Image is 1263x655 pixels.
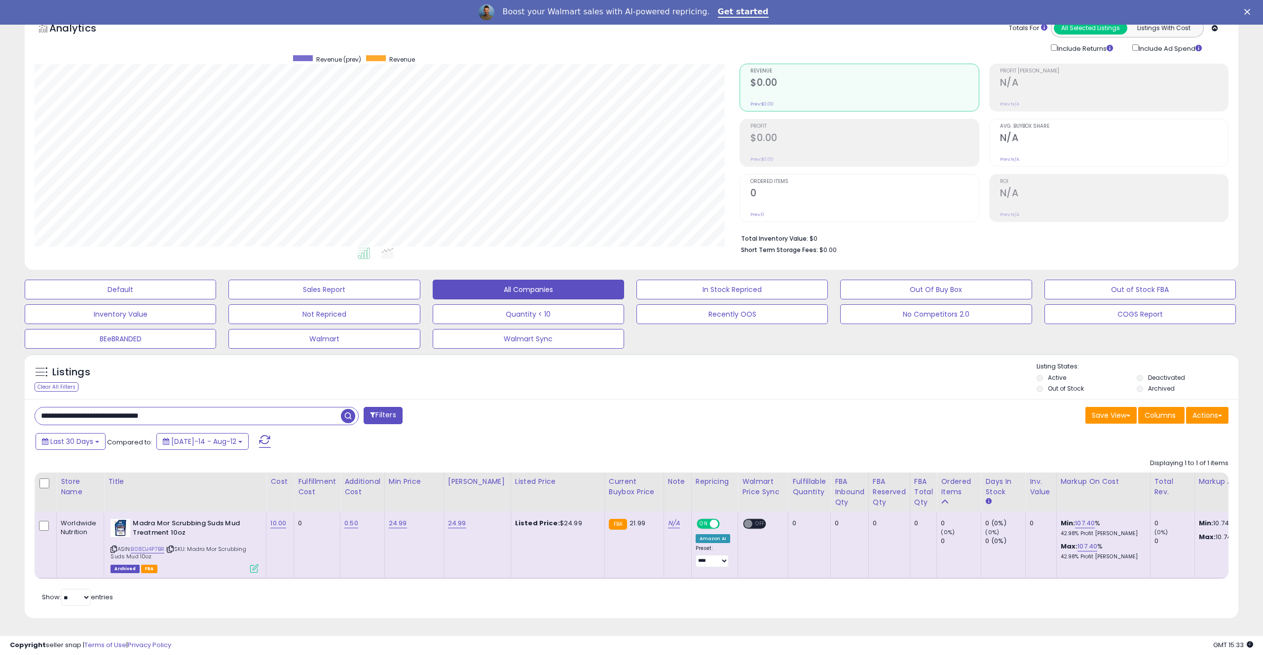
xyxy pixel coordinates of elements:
[840,280,1032,299] button: Out Of Buy Box
[696,534,730,543] div: Amazon AI
[1154,476,1190,497] div: Total Rev.
[668,476,687,487] div: Note
[1127,22,1200,35] button: Listings With Cost
[1000,77,1228,90] h2: N/A
[1154,519,1194,528] div: 0
[750,124,978,129] span: Profit
[1148,384,1175,393] label: Archived
[1000,187,1228,201] h2: N/A
[985,537,1025,546] div: 0 (0%)
[1061,476,1146,487] div: Markup on Cost
[1044,280,1236,299] button: Out of Stock FBA
[1213,640,1253,650] span: 2025-09-12 15:33 GMT
[750,77,978,90] h2: $0.00
[131,545,164,553] a: B08DJ4P7BR
[792,476,826,497] div: Fulfillable Quantity
[228,304,420,324] button: Not Repriced
[298,476,336,497] div: Fulfillment Cost
[1154,537,1194,546] div: 0
[433,304,624,324] button: Quantity < 10
[270,518,286,528] a: 10.00
[35,382,78,392] div: Clear All Filters
[1048,384,1084,393] label: Out of Stock
[344,518,358,528] a: 0.50
[389,518,407,528] a: 24.99
[835,519,861,528] div: 0
[873,476,906,508] div: FBA Reserved Qty
[25,280,216,299] button: Default
[1037,362,1238,371] p: Listing States:
[873,519,902,528] div: 0
[228,280,420,299] button: Sales Report
[515,476,600,487] div: Listed Price
[1150,459,1228,468] div: Displaying 1 to 1 of 1 items
[171,437,236,446] span: [DATE]-14 - Aug-12
[941,537,981,546] div: 0
[941,519,981,528] div: 0
[835,476,864,508] div: FBA inbound Qty
[479,4,494,20] img: Profile image for Adrian
[792,519,823,528] div: 0
[1061,530,1143,537] p: 42.98% Profit [PERSON_NAME]
[750,212,764,218] small: Prev: 0
[1000,156,1019,162] small: Prev: N/A
[502,7,709,17] div: Boost your Walmart sales with AI-powered repricing.
[1061,542,1143,560] div: %
[61,519,96,537] div: Worldwide Nutrition
[1145,410,1176,420] span: Columns
[270,476,290,487] div: Cost
[1085,407,1137,424] button: Save View
[750,132,978,146] h2: $0.00
[228,329,420,349] button: Walmart
[389,476,440,487] div: Min Price
[1154,528,1168,536] small: (0%)
[985,497,991,506] small: Days In Stock.
[107,437,152,447] span: Compared to:
[941,476,977,497] div: Ordered Items
[696,476,734,487] div: Repricing
[741,234,808,243] b: Total Inventory Value:
[433,329,624,349] button: Walmart Sync
[630,518,645,528] span: 21.99
[1138,407,1185,424] button: Columns
[42,592,113,602] span: Show: entries
[111,545,246,560] span: | SKU: Madra Mor Scrubbing Suds Mud 10oz
[750,101,774,107] small: Prev: $0.00
[433,280,624,299] button: All Companies
[1075,518,1095,528] a: 107.40
[61,476,100,497] div: Store Name
[1030,519,1048,528] div: 0
[750,179,978,184] span: Ordered Items
[1199,532,1216,542] strong: Max:
[25,329,216,349] button: BEeBRANDED
[25,304,216,324] button: Inventory Value
[698,520,710,528] span: ON
[1000,69,1228,74] span: Profit [PERSON_NAME]
[752,520,768,528] span: OFF
[10,641,171,650] div: seller snap | |
[298,519,333,528] div: 0
[389,55,415,64] span: Revenue
[515,519,597,528] div: $24.99
[840,304,1032,324] button: No Competitors 2.0
[1048,373,1066,382] label: Active
[741,232,1221,244] li: $0
[914,476,933,508] div: FBA Total Qty
[49,21,115,37] h5: Analytics
[1000,124,1228,129] span: Avg. Buybox Share
[1061,519,1143,537] div: %
[941,528,955,536] small: (0%)
[1000,212,1019,218] small: Prev: N/A
[718,7,769,18] a: Get started
[52,365,90,379] h5: Listings
[609,476,660,497] div: Current Buybox Price
[515,518,560,528] b: Listed Price:
[128,640,171,650] a: Privacy Policy
[1244,9,1254,15] div: Close
[36,433,106,450] button: Last 30 Days
[448,518,466,528] a: 24.99
[1000,101,1019,107] small: Prev: N/A
[819,245,837,255] span: $0.00
[750,69,978,74] span: Revenue
[1061,518,1076,528] b: Min:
